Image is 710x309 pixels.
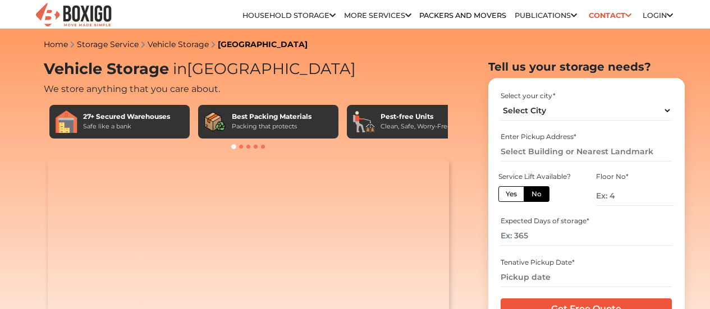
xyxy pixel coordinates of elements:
input: Select Building or Nearest Landmark [501,142,672,162]
div: Select your city [501,91,672,101]
img: 27+ Secured Warehouses [55,110,77,133]
div: Safe like a bank [83,122,170,131]
div: Floor No [596,172,674,182]
img: Boxigo [34,2,113,29]
input: Ex: 4 [596,186,674,206]
a: Publications [515,11,577,20]
div: Packing that protects [232,122,312,131]
a: Household Storage [242,11,336,20]
div: 27+ Secured Warehouses [83,112,170,122]
span: [GEOGRAPHIC_DATA] [169,59,356,78]
span: We store anything that you care about. [44,84,220,94]
label: Yes [498,186,524,202]
label: No [524,186,549,202]
a: Packers and Movers [419,11,506,20]
div: Best Packing Materials [232,112,312,122]
input: Ex: 365 [501,226,672,246]
h2: Tell us your storage needs? [488,60,685,73]
div: Tenative Pickup Date [501,257,672,268]
a: Home [44,39,68,49]
div: Service Lift Available? [498,172,576,182]
a: Vehicle Storage [148,39,209,49]
div: Clean, Safe, Worry-Free [381,122,451,131]
div: Expected Days of storage [501,216,672,226]
div: Pest-free Units [381,112,451,122]
h1: Vehicle Storage [44,60,454,79]
div: Enter Pickup Address [501,132,672,142]
img: Best Packing Materials [204,110,226,133]
a: More services [344,11,411,20]
span: in [173,59,187,78]
a: Contact [585,7,635,24]
a: [GEOGRAPHIC_DATA] [218,39,308,49]
img: Pest-free Units [352,110,375,133]
input: Pickup date [501,268,672,287]
a: Login [643,11,673,20]
a: Storage Service [77,39,139,49]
